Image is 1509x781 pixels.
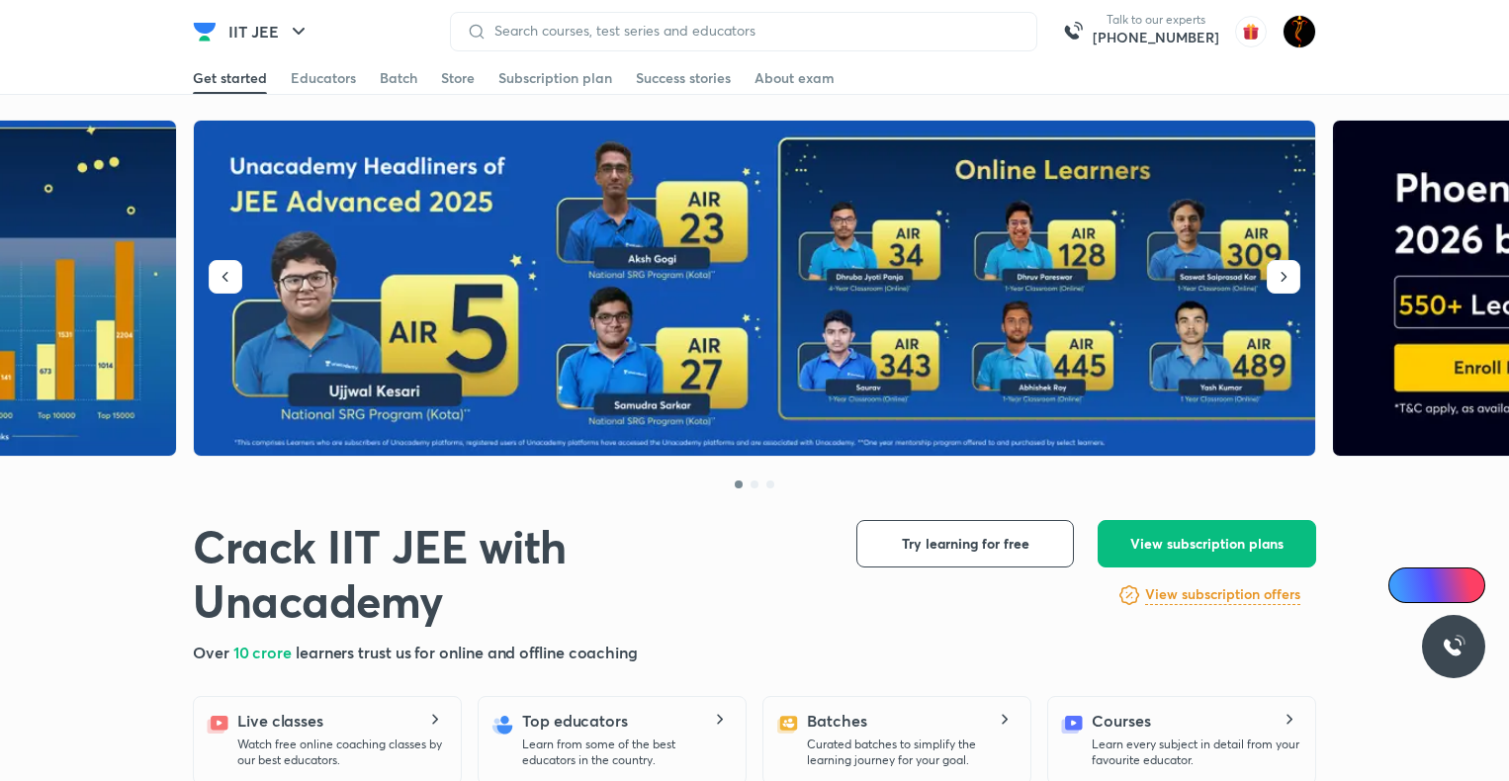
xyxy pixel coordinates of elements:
a: Get started [193,62,267,94]
div: About exam [754,68,835,88]
img: call-us [1053,12,1093,51]
span: View subscription plans [1130,534,1284,554]
span: learners trust us for online and offline coaching [296,642,638,662]
button: IIT JEE [217,12,322,51]
div: Subscription plan [498,68,612,88]
img: Icon [1400,577,1416,593]
a: [PHONE_NUMBER] [1093,28,1219,47]
a: Success stories [636,62,731,94]
div: Success stories [636,68,731,88]
img: ttu [1442,635,1465,658]
h5: Courses [1092,709,1150,733]
h5: Batches [807,709,866,733]
a: Batch [380,62,417,94]
div: Get started [193,68,267,88]
p: Learn every subject in detail from your favourite educator. [1092,737,1299,768]
span: Ai Doubts [1421,577,1473,593]
div: Batch [380,68,417,88]
button: Try learning for free [856,520,1074,567]
span: 10 crore [233,642,296,662]
p: Curated batches to simplify the learning journey for your goal. [807,737,1015,768]
input: Search courses, test series and educators [487,23,1021,39]
a: About exam [754,62,835,94]
span: Try learning for free [902,534,1029,554]
a: Educators [291,62,356,94]
a: Subscription plan [498,62,612,94]
h5: Top educators [522,709,628,733]
img: avatar [1235,16,1267,47]
span: Over [193,642,233,662]
h1: Crack IIT JEE with Unacademy [193,520,825,629]
img: Sarveshwar Jha [1283,15,1316,48]
p: Talk to our experts [1093,12,1219,28]
p: Watch free online coaching classes by our best educators. [237,737,445,768]
img: Company Logo [193,20,217,43]
div: Store [441,68,475,88]
button: View subscription plans [1098,520,1316,567]
a: Store [441,62,475,94]
div: Educators [291,68,356,88]
p: Learn from some of the best educators in the country. [522,737,730,768]
a: Ai Doubts [1388,567,1485,603]
a: View subscription offers [1145,583,1300,607]
h5: Live classes [237,709,323,733]
h6: View subscription offers [1145,584,1300,605]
